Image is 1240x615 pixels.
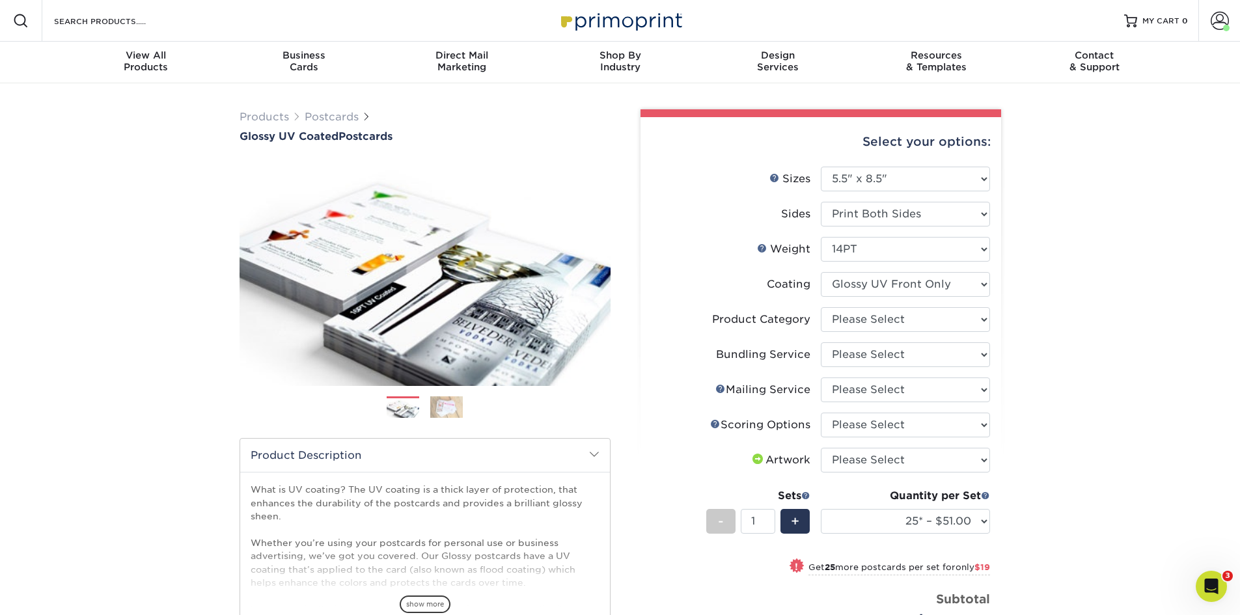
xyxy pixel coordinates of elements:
strong: 25 [825,562,835,572]
div: Select your options: [651,117,991,167]
span: 3 [1222,571,1233,581]
div: Industry [541,49,699,73]
div: Services [699,49,857,73]
span: - [718,512,724,531]
div: Sides [781,206,810,222]
span: ! [795,560,798,573]
div: Cards [225,49,383,73]
img: Postcards 02 [430,396,463,418]
a: Contact& Support [1015,42,1174,83]
div: Quantity per Set [821,488,990,504]
a: BusinessCards [225,42,383,83]
span: Shop By [541,49,699,61]
div: Coating [767,277,810,292]
span: Direct Mail [383,49,541,61]
a: Glossy UV CoatedPostcards [240,130,611,143]
span: 0 [1182,16,1188,25]
div: Marketing [383,49,541,73]
div: Mailing Service [715,382,810,398]
h2: Product Description [240,439,610,472]
span: only [956,562,990,572]
img: Postcards 01 [387,397,419,420]
input: SEARCH PRODUCTS..... [53,13,180,29]
a: DesignServices [699,42,857,83]
strong: Subtotal [936,592,990,606]
span: Glossy UV Coated [240,130,338,143]
h1: Postcards [240,130,611,143]
span: Business [225,49,383,61]
img: Glossy UV Coated 01 [240,144,611,400]
div: Scoring Options [710,417,810,433]
div: Bundling Service [716,347,810,362]
div: & Templates [857,49,1015,73]
span: Resources [857,49,1015,61]
span: Design [699,49,857,61]
a: Postcards [305,111,359,123]
span: View All [67,49,225,61]
div: Products [67,49,225,73]
a: Shop ByIndustry [541,42,699,83]
a: Products [240,111,289,123]
span: show more [400,595,450,613]
small: Get more postcards per set for [808,562,990,575]
span: Contact [1015,49,1174,61]
div: Artwork [750,452,810,468]
iframe: Intercom live chat [1196,571,1227,602]
a: Direct MailMarketing [383,42,541,83]
span: MY CART [1142,16,1179,27]
div: & Support [1015,49,1174,73]
iframe: Google Customer Reviews [3,575,111,610]
a: View AllProducts [67,42,225,83]
div: Weight [757,241,810,257]
a: Resources& Templates [857,42,1015,83]
div: Sets [706,488,810,504]
div: Product Category [712,312,810,327]
img: Primoprint [555,7,685,34]
span: $19 [974,562,990,572]
div: Sizes [769,171,810,187]
span: + [791,512,799,531]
